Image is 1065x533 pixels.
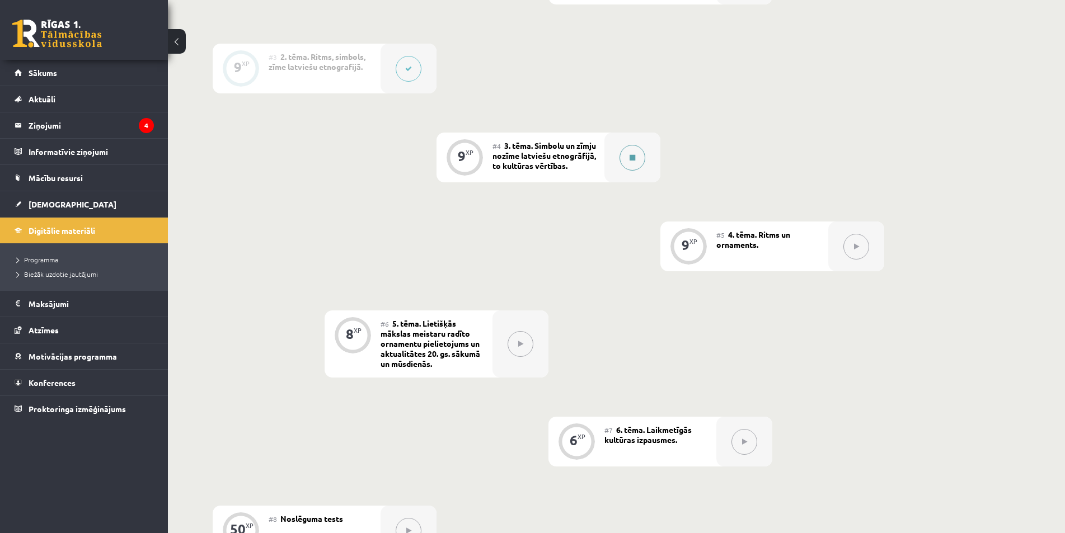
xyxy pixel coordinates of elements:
div: XP [466,149,473,155]
legend: Informatīvie ziņojumi [29,139,154,164]
a: Proktoringa izmēģinājums [15,396,154,422]
span: Biežāk uzdotie jautājumi [17,270,98,279]
span: Sākums [29,68,57,78]
span: Motivācijas programma [29,351,117,361]
div: 9 [234,62,242,72]
span: 3. tēma. Simbolu un zīmju nozīme latviešu etnogrāfijā, to kultūras vērtības. [492,140,596,171]
span: #3 [269,53,277,62]
div: XP [242,60,250,67]
a: Atzīmes [15,317,154,343]
legend: Maksājumi [29,291,154,317]
a: Ziņojumi4 [15,112,154,138]
div: XP [354,327,362,333]
span: Mācību resursi [29,173,83,183]
span: Atzīmes [29,325,59,335]
div: 8 [346,329,354,339]
a: Mācību resursi [15,165,154,191]
a: Konferences [15,370,154,395]
a: Digitālie materiāli [15,218,154,243]
div: 9 [458,151,466,161]
span: Programma [17,255,58,264]
a: Programma [17,254,157,265]
a: Biežāk uzdotie jautājumi [17,269,157,279]
div: XP [689,238,697,244]
span: 4. tēma. Ritms un ornaments. [716,229,790,249]
a: [DEMOGRAPHIC_DATA] [15,191,154,217]
i: 4 [139,118,154,133]
div: 6 [570,435,578,445]
div: XP [246,522,254,529]
a: Motivācijas programma [15,343,154,369]
span: Digitālie materiāli [29,225,95,235]
span: 2. tēma. Ritms, simbols, zīme latviešu etnografijā. [269,51,365,72]
span: Noslēguma tests [280,513,343,523]
span: Aktuāli [29,94,55,104]
a: Rīgas 1. Tālmācības vidusskola [12,20,102,48]
span: #7 [604,426,613,435]
span: #6 [381,319,389,328]
span: #4 [492,141,501,150]
a: Sākums [15,60,154,86]
legend: Ziņojumi [29,112,154,138]
a: Maksājumi [15,291,154,317]
div: XP [578,433,585,440]
span: [DEMOGRAPHIC_DATA] [29,199,116,209]
span: 6. tēma. Laikmetīgās kultūras izpausmes. [604,424,692,445]
a: Aktuāli [15,86,154,112]
a: Informatīvie ziņojumi [15,139,154,164]
span: 5. tēma. Lietišķās mākslas meistaru radīto ornamentu pielietojums un aktualitātes 20. gs. sākumā ... [381,318,480,369]
span: Proktoringa izmēģinājums [29,404,126,414]
span: Konferences [29,378,76,388]
span: #5 [716,230,725,239]
div: 9 [682,240,689,250]
span: #8 [269,515,277,523]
